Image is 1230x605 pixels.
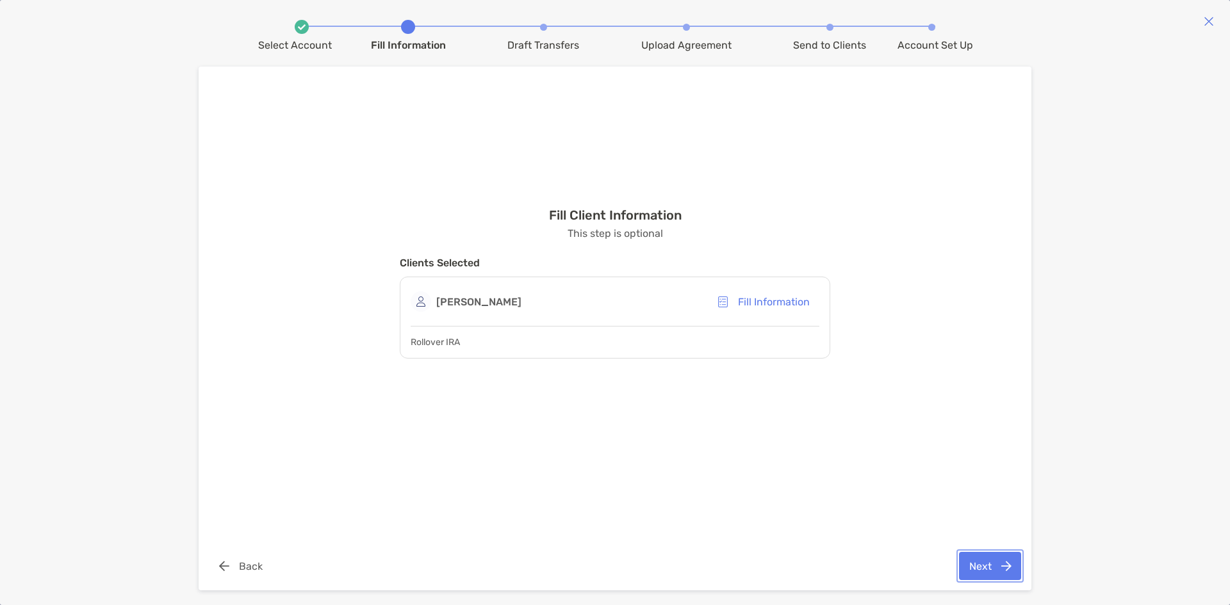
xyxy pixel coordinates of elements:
div: Account Set Up [898,39,973,51]
strong: [PERSON_NAME] [436,296,521,308]
div: Select Account [258,39,332,51]
span: Rollover IRA [411,337,460,348]
button: Fill Information [707,287,819,316]
div: Send to Clients [793,39,866,51]
img: white check [298,24,306,30]
p: This step is optional [568,225,663,241]
button: Back [209,552,272,580]
img: close modal [1204,16,1214,26]
button: Next [959,552,1021,580]
h3: Fill Client Information [549,207,682,223]
img: button icon [717,296,728,307]
div: Upload Agreement [641,39,732,51]
h4: Clients Selected [400,257,830,269]
div: Draft Transfers [507,39,579,51]
img: button icon [219,561,229,571]
div: Fill Information [371,39,446,51]
img: avatar [411,291,431,312]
